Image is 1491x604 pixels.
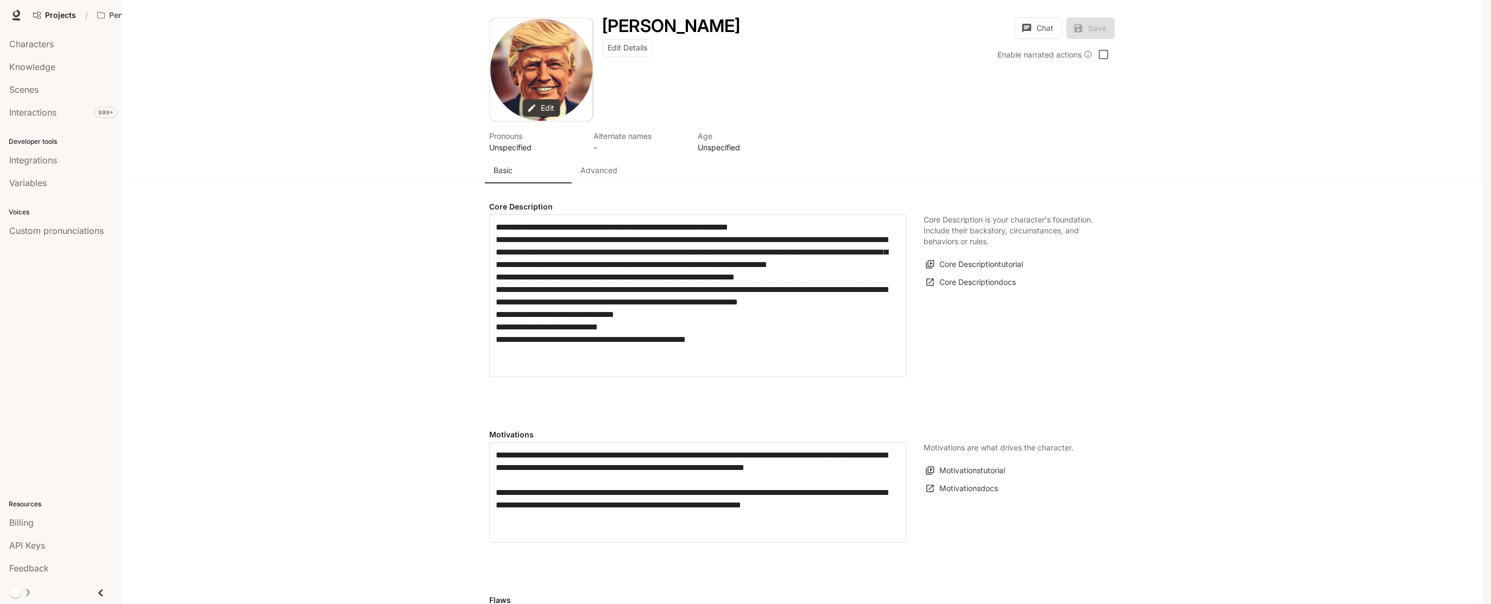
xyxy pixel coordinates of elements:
p: - [593,142,685,153]
div: label [489,214,906,377]
a: Core Descriptiondocs [924,274,1019,291]
button: Edit [523,99,560,117]
a: Motivationsdocs [924,480,1001,498]
button: Open character details dialog [593,130,685,153]
button: Open character details dialog [698,130,789,153]
p: Basic [494,165,513,176]
span: Projects [45,11,76,20]
p: Pen Pals [Production] [109,11,170,20]
p: Pronouns [489,130,580,142]
button: Open character details dialog [602,17,740,35]
p: Advanced [580,165,617,176]
button: Motivationstutorial [924,462,1008,480]
button: Chat [1015,17,1062,39]
p: Age [698,130,789,142]
p: Alternate names [593,130,685,142]
div: Avatar image [490,18,593,121]
p: Motivations are what drives the character. [924,442,1073,453]
button: Open character details dialog [489,130,580,153]
h4: Motivations [489,429,906,440]
p: Core Description is your character's foundation. Include their backstory, circumstances, and beha... [924,214,1097,247]
h1: [PERSON_NAME] [602,15,740,36]
button: Open character avatar dialog [490,18,593,121]
div: Enable narrated actions [997,49,1092,60]
button: Edit Details [602,39,653,57]
p: Unspecified [489,142,580,153]
a: Go to projects [28,4,81,26]
button: Open workspace menu [92,4,187,26]
h4: Core Description [489,201,906,212]
p: Unspecified [698,142,789,153]
div: / [81,10,92,21]
button: Core Descriptiontutorial [924,256,1026,274]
